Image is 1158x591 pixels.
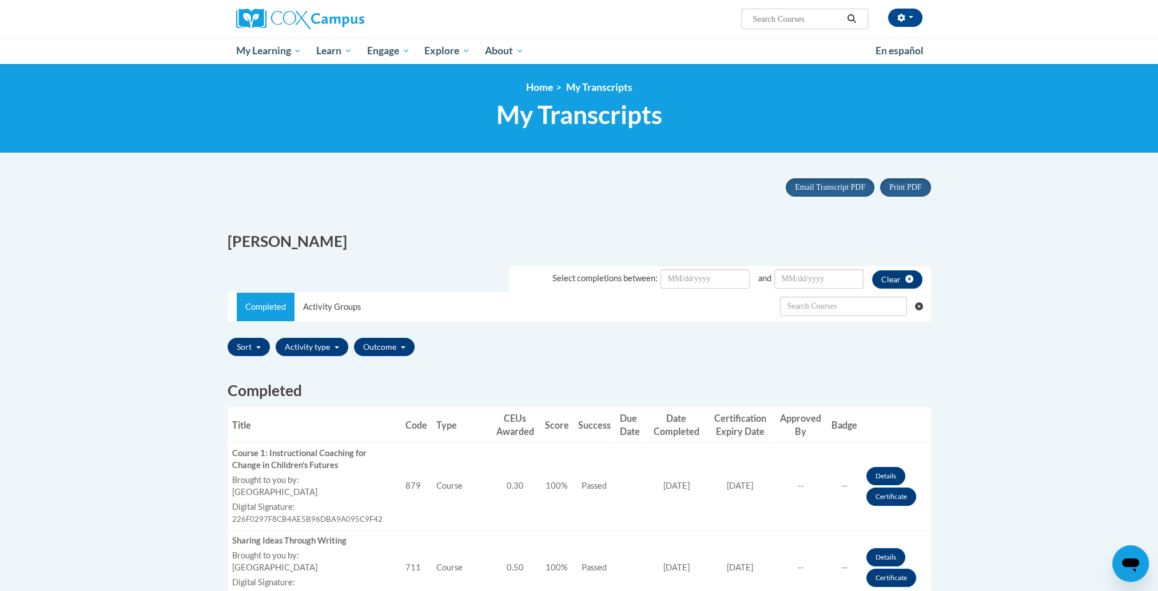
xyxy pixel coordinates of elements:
a: Explore [417,38,477,64]
span: 100% [546,562,568,572]
input: Search Courses [751,12,843,26]
span: Explore [424,44,470,58]
th: CEUs Awarded [490,407,540,443]
th: Due Date [615,407,647,443]
span: [GEOGRAPHIC_DATA] [232,487,317,497]
label: Digital Signature: [232,577,397,589]
a: Details button [866,467,905,485]
a: Completed [237,293,295,321]
span: My Transcripts [496,99,662,130]
span: Select completions between: [552,273,658,283]
button: Outcome [354,338,415,356]
span: Learn [316,44,352,58]
th: Actions [862,407,931,443]
span: [GEOGRAPHIC_DATA] [232,562,317,572]
span: 100% [546,481,568,490]
button: Account Settings [888,9,922,27]
iframe: Button to launch messaging window, conversation in progress [1112,545,1149,582]
th: Title [228,407,401,443]
div: 0.50 [494,562,536,574]
button: Sort [228,338,270,356]
a: Details button [866,548,905,566]
label: Brought to you by: [232,474,397,486]
span: [DATE] [727,562,753,572]
label: Brought to you by: [232,550,397,562]
button: clear [872,270,922,289]
a: About [477,38,531,64]
th: Success [574,407,615,443]
td: Course [432,443,490,530]
span: 226F0297F8CB4AE5B96DBA9A095C9F42 [232,514,383,524]
span: and [758,273,771,283]
button: Print PDF [880,178,930,197]
th: Approved By [774,407,827,443]
td: Passed [574,443,615,530]
a: My Learning [229,38,309,64]
th: Score [540,407,574,443]
a: Engage [360,38,417,64]
div: Sharing Ideas Through Writing [232,535,397,547]
input: Date Input [774,269,863,289]
img: Cox Campus [236,9,364,29]
span: Engage [367,44,410,58]
a: Certificate [866,488,916,506]
button: Search [843,12,860,26]
div: Course 1: Instructional Coaching for Change in Children's Futures [232,448,397,472]
h2: Completed [228,380,931,401]
span: [DATE] [727,481,753,490]
span: En español [876,45,924,57]
td: 879 [401,443,432,530]
input: Search Withdrawn Transcripts [780,297,907,316]
span: [DATE] [663,562,690,572]
button: Email Transcript PDF [786,178,874,197]
th: Certification Expiry Date [706,407,775,443]
th: Badge [827,407,862,443]
a: En español [868,39,931,63]
span: My Learning [236,44,301,58]
span: Email Transcript PDF [795,183,865,191]
h2: [PERSON_NAME] [228,231,571,252]
span: Print PDF [889,183,921,191]
label: Digital Signature: [232,501,397,513]
th: Date Completed [647,407,706,443]
span: My Transcripts [566,81,632,93]
div: Main menu [219,38,940,64]
a: Cox Campus [236,9,453,29]
td: Actions [862,443,931,530]
a: Learn [309,38,360,64]
td: -- [774,443,827,530]
a: Certificate [866,569,916,587]
div: 0.30 [494,480,536,492]
a: Activity Groups [295,293,369,321]
th: Type [432,407,490,443]
span: [DATE] [663,481,690,490]
a: Home [526,81,553,93]
th: Code [401,407,432,443]
input: Date Input [660,269,750,289]
button: Clear searching [915,293,930,320]
button: Activity type [276,338,348,356]
span: About [485,44,524,58]
td: -- [827,443,862,530]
